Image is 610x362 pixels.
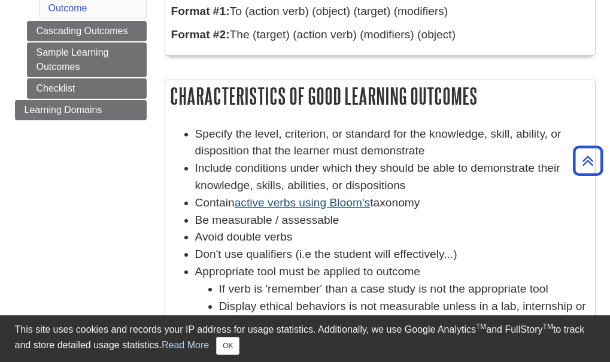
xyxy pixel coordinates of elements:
[165,80,595,112] h2: Characteristics of Good Learning Outcomes
[235,196,371,209] a: active verbs using Bloom's
[195,246,589,263] li: Don't use qualifiers (i.e the student will effectively...)
[195,126,589,160] li: Specify the level, criterion, or standard for the knowledge, skill, ability, or disposition that ...
[162,340,209,350] a: Read More
[195,229,589,246] li: Avoid double verbs
[15,100,147,120] a: Learning Domains
[195,194,589,212] li: Contain taxonomy
[543,323,553,331] sup: TM
[195,160,589,194] li: Include conditions under which they should be able to demonstrate their knowledge, skills, abilit...
[171,3,589,20] p: To (action verb) (object) (target) (modifiers)
[569,153,607,169] a: Back to Top
[216,337,239,355] button: Close
[27,78,147,99] a: Checklist
[15,323,596,355] div: This site uses cookies and records your IP address for usage statistics. Additionally, we use Goo...
[219,298,589,333] li: Display ethical behaviors is not measurable unless in a lab, internship or practicum
[171,28,230,41] strong: Format #2:
[476,323,486,331] sup: TM
[171,26,589,44] p: The (target) (action verb) (modifiers) (object)
[27,42,147,77] a: Sample Learning Outcomes
[171,5,230,17] strong: Format #1:
[219,281,589,298] li: If verb is 'remember' than a case study is not the appropriate tool
[27,21,147,41] a: Cascading Outcomes
[195,212,589,229] li: Be measurable / assessable
[25,105,102,115] span: Learning Domains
